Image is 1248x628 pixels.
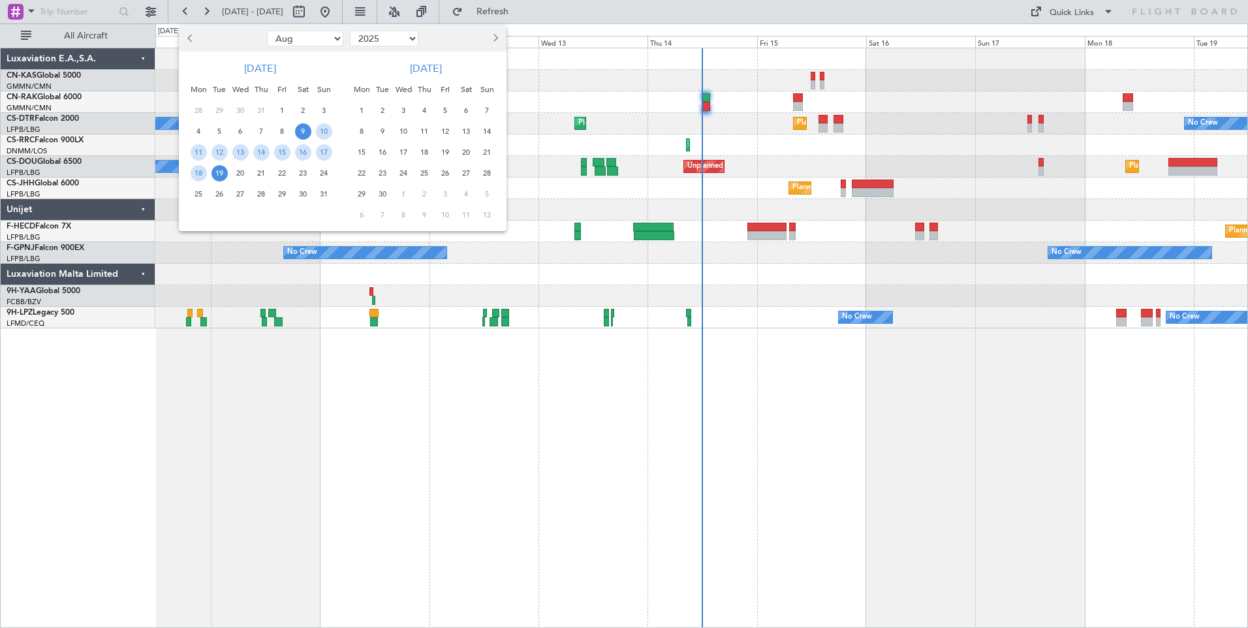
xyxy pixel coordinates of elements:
[372,121,393,142] div: 9-9-2025
[416,207,433,223] span: 9
[393,204,414,225] div: 8-10-2025
[476,204,497,225] div: 12-10-2025
[209,183,230,204] div: 26-8-2025
[232,102,249,119] span: 30
[476,121,497,142] div: 14-9-2025
[211,165,228,181] span: 19
[354,123,370,140] span: 8
[393,142,414,163] div: 17-9-2025
[232,165,249,181] span: 20
[354,186,370,202] span: 29
[396,165,412,181] span: 24
[479,186,495,202] span: 5
[232,144,249,161] span: 13
[292,142,313,163] div: 16-8-2025
[456,100,476,121] div: 6-9-2025
[274,186,290,202] span: 29
[414,142,435,163] div: 18-9-2025
[274,102,290,119] span: 1
[292,163,313,183] div: 23-8-2025
[435,142,456,163] div: 19-9-2025
[393,163,414,183] div: 24-9-2025
[191,102,207,119] span: 28
[414,79,435,100] div: Thu
[354,207,370,223] span: 6
[253,102,270,119] span: 31
[437,102,454,119] span: 5
[188,79,209,100] div: Mon
[292,183,313,204] div: 30-8-2025
[435,100,456,121] div: 5-9-2025
[209,121,230,142] div: 5-8-2025
[251,100,272,121] div: 31-7-2025
[458,123,475,140] span: 13
[416,144,433,161] span: 18
[375,186,391,202] span: 30
[458,186,475,202] span: 4
[414,163,435,183] div: 25-9-2025
[191,186,207,202] span: 25
[313,183,334,204] div: 31-8-2025
[458,165,475,181] span: 27
[313,79,334,100] div: Sun
[313,100,334,121] div: 3-8-2025
[251,142,272,163] div: 14-8-2025
[476,183,497,204] div: 5-10-2025
[375,102,391,119] span: 2
[188,100,209,121] div: 28-7-2025
[274,144,290,161] span: 15
[230,100,251,121] div: 30-7-2025
[476,79,497,100] div: Sun
[295,144,311,161] span: 16
[437,165,454,181] span: 26
[435,79,456,100] div: Fri
[253,165,270,181] span: 21
[253,123,270,140] span: 7
[274,123,290,140] span: 8
[456,163,476,183] div: 27-9-2025
[211,144,228,161] span: 12
[435,121,456,142] div: 12-9-2025
[316,144,332,161] span: 17
[251,79,272,100] div: Thu
[272,183,292,204] div: 29-8-2025
[251,121,272,142] div: 7-8-2025
[476,142,497,163] div: 21-9-2025
[211,123,228,140] span: 5
[209,79,230,100] div: Tue
[351,183,372,204] div: 29-9-2025
[393,121,414,142] div: 10-9-2025
[316,102,332,119] span: 3
[351,100,372,121] div: 1-9-2025
[295,165,311,181] span: 23
[188,183,209,204] div: 25-8-2025
[396,102,412,119] span: 3
[211,186,228,202] span: 26
[209,100,230,121] div: 29-7-2025
[253,186,270,202] span: 28
[230,142,251,163] div: 13-8-2025
[313,121,334,142] div: 10-8-2025
[435,183,456,204] div: 3-10-2025
[437,186,454,202] span: 3
[416,165,433,181] span: 25
[292,100,313,121] div: 2-8-2025
[191,165,207,181] span: 18
[272,142,292,163] div: 15-8-2025
[351,142,372,163] div: 15-9-2025
[351,204,372,225] div: 6-10-2025
[230,183,251,204] div: 27-8-2025
[354,144,370,161] span: 15
[479,123,495,140] span: 14
[351,79,372,100] div: Mon
[476,163,497,183] div: 28-9-2025
[292,121,313,142] div: 9-8-2025
[416,123,433,140] span: 11
[313,142,334,163] div: 17-8-2025
[375,123,391,140] span: 9
[316,123,332,140] span: 10
[188,142,209,163] div: 11-8-2025
[272,121,292,142] div: 8-8-2025
[414,204,435,225] div: 9-10-2025
[251,163,272,183] div: 21-8-2025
